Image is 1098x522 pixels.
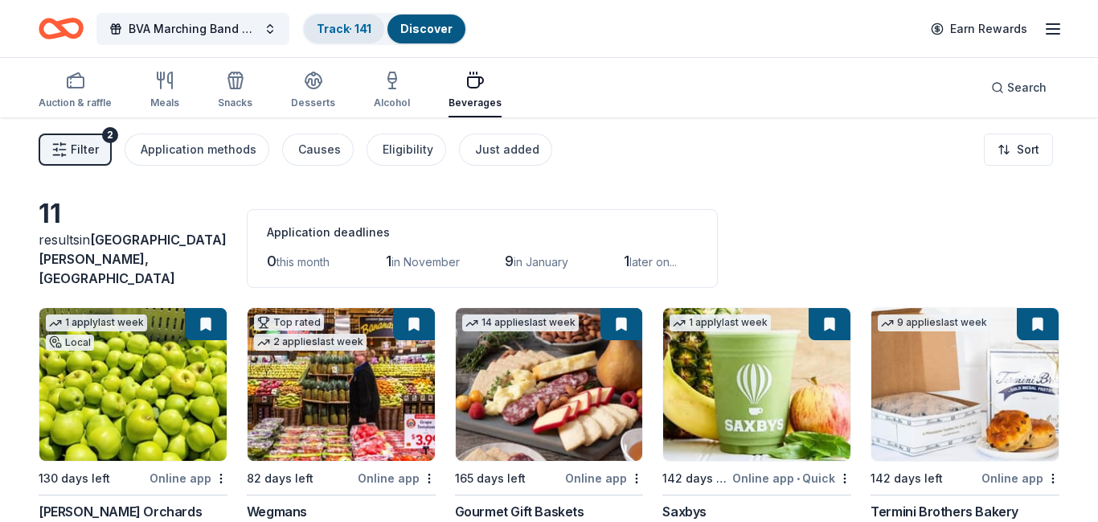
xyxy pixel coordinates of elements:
[383,140,433,159] div: Eligibility
[96,13,289,45] button: BVA Marching Band Purse Bash
[455,469,526,488] div: 165 days left
[455,502,584,521] div: Gourmet Gift Baskets
[39,230,227,288] div: results
[374,64,410,117] button: Alcohol
[125,134,269,166] button: Application methods
[150,97,179,109] div: Meals
[291,64,335,117] button: Desserts
[456,308,643,461] img: Image for Gourmet Gift Baskets
[39,10,84,47] a: Home
[871,469,943,488] div: 142 days left
[282,134,354,166] button: Causes
[71,140,99,159] span: Filter
[629,255,677,269] span: later on...
[277,255,330,269] span: this month
[565,468,643,488] div: Online app
[391,255,460,269] span: in November
[291,97,335,109] div: Desserts
[921,14,1037,43] a: Earn Rewards
[39,469,110,488] div: 130 days left
[254,334,367,351] div: 2 applies last week
[39,198,227,230] div: 11
[475,140,539,159] div: Just added
[39,134,112,166] button: Filter2
[39,232,227,286] span: in
[254,314,324,331] div: Top rated
[247,502,307,521] div: Wegmans
[141,140,256,159] div: Application methods
[505,253,514,269] span: 9
[267,223,698,242] div: Application deadlines
[984,134,1053,166] button: Sort
[150,468,227,488] div: Online app
[129,19,257,39] span: BVA Marching Band Purse Bash
[459,134,552,166] button: Just added
[662,502,707,521] div: Saxbys
[981,468,1059,488] div: Online app
[1007,78,1047,97] span: Search
[39,64,112,117] button: Auction & raffle
[670,314,771,331] div: 1 apply last week
[302,13,467,45] button: Track· 141Discover
[358,468,436,488] div: Online app
[449,64,502,117] button: Beverages
[39,97,112,109] div: Auction & raffle
[39,232,227,286] span: [GEOGRAPHIC_DATA][PERSON_NAME], [GEOGRAPHIC_DATA]
[1017,140,1039,159] span: Sort
[317,22,371,35] a: Track· 141
[797,472,800,485] span: •
[878,314,990,331] div: 9 applies last week
[102,127,118,143] div: 2
[732,468,851,488] div: Online app Quick
[871,308,1059,461] img: Image for Termini Brothers Bakery
[871,502,1018,521] div: Termini Brothers Bakery
[386,253,391,269] span: 1
[367,134,446,166] button: Eligibility
[218,64,252,117] button: Snacks
[374,97,410,109] div: Alcohol
[449,97,502,109] div: Beverages
[248,308,435,461] img: Image for Wegmans
[150,64,179,117] button: Meals
[39,502,202,521] div: [PERSON_NAME] Orchards
[662,469,729,488] div: 142 days left
[46,314,147,331] div: 1 apply last week
[39,308,227,461] img: Image for Soergel Orchards
[663,308,850,461] img: Image for Saxbys
[514,255,568,269] span: in January
[218,97,252,109] div: Snacks
[400,22,453,35] a: Discover
[298,140,341,159] div: Causes
[624,253,629,269] span: 1
[46,335,94,351] div: Local
[247,469,313,488] div: 82 days left
[978,72,1059,104] button: Search
[462,314,579,331] div: 14 applies last week
[267,253,277,269] span: 0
